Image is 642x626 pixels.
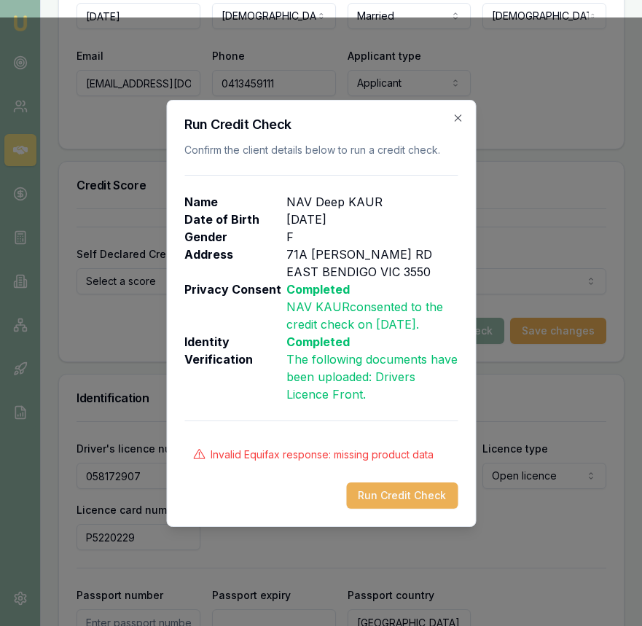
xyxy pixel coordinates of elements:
[286,193,383,211] p: NAV Deep KAUR
[286,351,458,403] p: The following documents have been uploaded: .
[286,333,458,351] p: Completed
[286,228,294,246] p: F
[211,447,434,462] p: Invalid Equifax response: missing product data
[286,298,458,333] p: NAV KAUR consented to the credit check on [DATE] .
[184,333,286,403] p: Identity Verification
[184,228,286,246] p: Gender
[286,281,458,298] p: Completed
[184,118,458,131] h2: Run Credit Check
[184,211,286,228] p: Date of Birth
[184,281,286,333] p: Privacy Consent
[184,246,286,281] p: Address
[346,482,458,509] button: Run Credit Check
[286,211,326,228] p: [DATE]
[184,143,458,157] p: Confirm the client details below to run a credit check.
[286,246,458,281] p: 71A [PERSON_NAME] RD EAST BENDIGO VIC 3550
[184,193,286,211] p: Name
